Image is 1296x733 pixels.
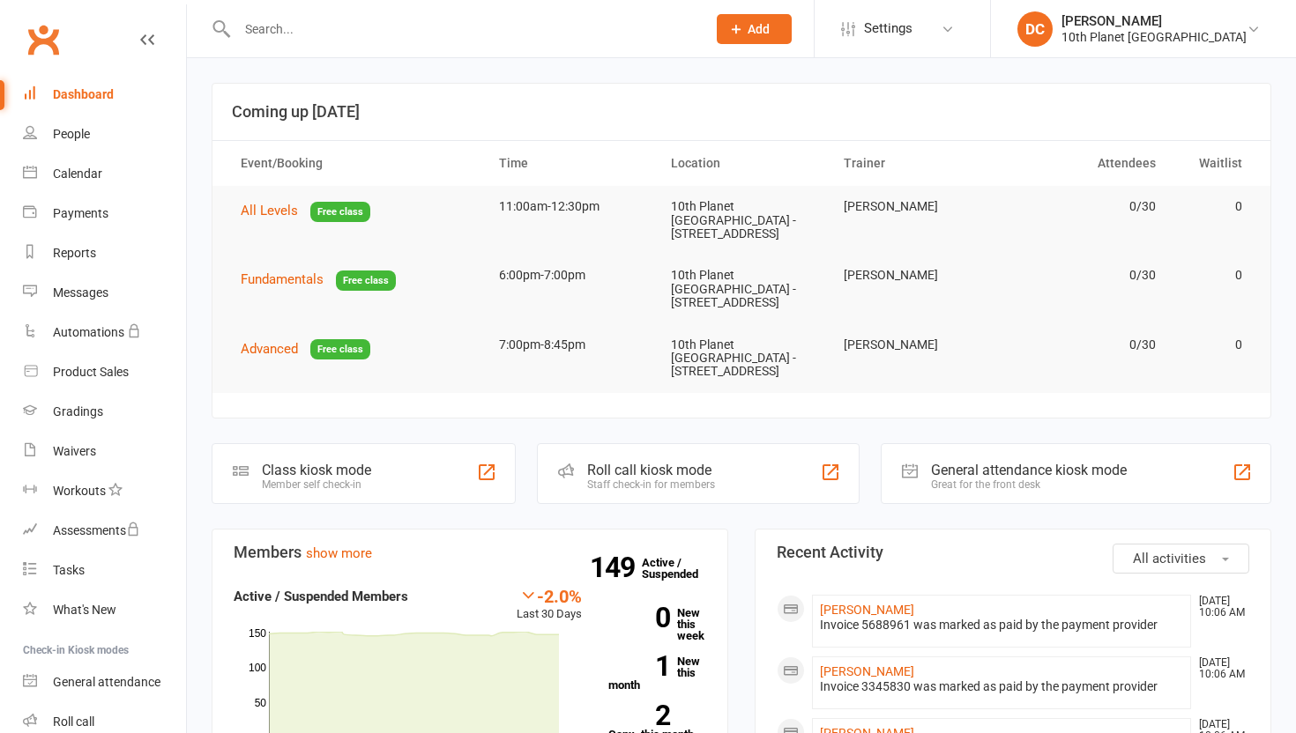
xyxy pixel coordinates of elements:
[53,714,94,729] div: Roll call
[483,141,655,186] th: Time
[241,271,324,287] span: Fundamentals
[234,589,408,604] strong: Active / Suspended Members
[241,341,298,357] span: Advanced
[53,603,116,617] div: What's New
[23,154,186,194] a: Calendar
[1113,544,1249,574] button: All activities
[241,269,396,291] button: FundamentalsFree class
[23,663,186,702] a: General attendance kiosk mode
[864,9,912,48] span: Settings
[590,554,642,581] strong: 149
[483,186,655,227] td: 11:00am-12:30pm
[828,186,1000,227] td: [PERSON_NAME]
[53,523,140,537] div: Assessments
[820,603,914,617] a: [PERSON_NAME]
[1000,186,1172,227] td: 0/30
[23,194,186,233] a: Payments
[655,186,827,255] td: 10th Planet [GEOGRAPHIC_DATA] - [STREET_ADDRESS]
[225,141,483,186] th: Event/Booking
[53,87,114,101] div: Dashboard
[310,339,370,359] span: Free class
[53,285,108,300] div: Messages
[1000,255,1172,296] td: 0/30
[241,200,370,222] button: All LevelsFree class
[53,484,106,498] div: Workouts
[820,618,1183,633] div: Invoice 5688961 was marked as paid by the payment provider
[517,586,582,605] div: -2.0%
[262,478,371,491] div: Member self check-in
[53,675,160,689] div: General attendance
[748,22,770,36] span: Add
[53,246,96,260] div: Reports
[21,18,65,62] a: Clubworx
[655,324,827,393] td: 10th Planet [GEOGRAPHIC_DATA] - [STREET_ADDRESS]
[828,255,1000,296] td: [PERSON_NAME]
[608,655,707,691] a: 1New this month
[234,544,706,561] h3: Members
[608,702,670,729] strong: 2
[1190,596,1248,618] time: [DATE] 10:06 AM
[23,511,186,551] a: Assessments
[483,324,655,366] td: 7:00pm-8:45pm
[23,273,186,313] a: Messages
[1133,551,1206,566] span: All activities
[23,471,186,511] a: Workouts
[262,462,371,478] div: Class kiosk mode
[483,255,655,296] td: 6:00pm-7:00pm
[828,324,1000,366] td: [PERSON_NAME]
[53,404,103,418] div: Gradings
[608,653,670,679] strong: 1
[23,432,186,471] a: Waivers
[53,365,129,379] div: Product Sales
[336,270,396,291] span: Free class
[1017,11,1053,47] div: DC
[1172,141,1258,186] th: Waitlist
[53,444,96,458] div: Waivers
[53,206,108,220] div: Payments
[241,203,298,218] span: All Levels
[820,664,914,678] a: [PERSON_NAME]
[53,167,102,181] div: Calendar
[1000,141,1172,186] th: Attendees
[587,478,715,491] div: Staff check-in for members
[608,607,707,641] a: 0New this week
[931,462,1127,478] div: General attendance kiosk mode
[1000,324,1172,366] td: 0/30
[517,586,582,624] div: Last 30 Days
[232,17,694,41] input: Search...
[310,202,370,222] span: Free class
[23,233,186,273] a: Reports
[1061,13,1247,29] div: [PERSON_NAME]
[655,255,827,323] td: 10th Planet [GEOGRAPHIC_DATA] - [STREET_ADDRESS]
[23,313,186,352] a: Automations
[241,338,370,360] button: AdvancedFree class
[820,679,1183,694] div: Invoice 3345830 was marked as paid by the payment provider
[642,544,719,593] a: 149Active / Suspended
[53,563,85,577] div: Tasks
[232,103,1251,121] h3: Coming up [DATE]
[23,590,186,630] a: What's New
[23,352,186,392] a: Product Sales
[608,604,670,631] strong: 0
[655,141,827,186] th: Location
[1190,657,1248,680] time: [DATE] 10:06 AM
[828,141,1000,186] th: Trainer
[1061,29,1247,45] div: 10th Planet [GEOGRAPHIC_DATA]
[53,127,90,141] div: People
[23,115,186,154] a: People
[931,478,1127,491] div: Great for the front desk
[23,392,186,432] a: Gradings
[717,14,792,44] button: Add
[23,551,186,590] a: Tasks
[777,544,1249,561] h3: Recent Activity
[53,325,124,339] div: Automations
[587,462,715,478] div: Roll call kiosk mode
[23,75,186,115] a: Dashboard
[1172,186,1258,227] td: 0
[1172,255,1258,296] td: 0
[306,545,372,561] a: show more
[1172,324,1258,366] td: 0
